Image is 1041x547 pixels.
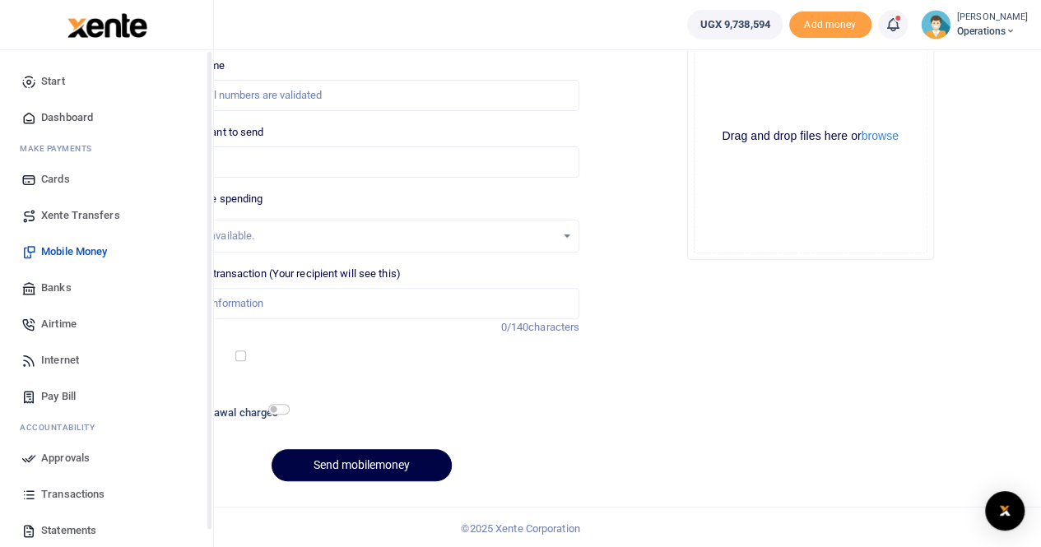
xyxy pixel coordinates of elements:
div: No options available. [156,228,555,244]
span: Dashboard [41,109,93,126]
a: Cards [13,161,200,197]
li: Ac [13,415,200,440]
span: 0/140 [501,321,529,333]
span: Transactions [41,486,105,503]
a: Airtime [13,306,200,342]
div: File Uploader [687,13,934,260]
small: [PERSON_NAME] [957,11,1028,25]
span: Internet [41,352,79,369]
a: Internet [13,342,200,378]
label: Memo for this transaction (Your recipient will see this) [144,266,401,282]
li: M [13,136,200,161]
span: Mobile Money [41,243,107,260]
span: Approvals [41,450,90,466]
span: Xente Transfers [41,207,120,224]
span: Add money [789,12,871,39]
li: Wallet ballance [681,10,788,39]
span: Cards [41,171,70,188]
a: Transactions [13,476,200,512]
input: UGX [144,146,579,178]
img: logo-large [67,13,147,38]
input: MTN & Airtel numbers are validated [144,80,579,111]
a: Start [13,63,200,100]
span: ake Payments [28,142,92,155]
img: profile-user [921,10,950,39]
a: Banks [13,270,200,306]
li: Toup your wallet [789,12,871,39]
a: Mobile Money [13,234,200,270]
a: Dashboard [13,100,200,136]
span: Start [41,73,65,90]
a: Pay Bill [13,378,200,415]
div: Open Intercom Messenger [985,491,1025,531]
span: Pay Bill [41,388,76,405]
button: Send mobilemoney [272,449,452,481]
span: Airtime [41,316,77,332]
a: profile-user [PERSON_NAME] Operations [921,10,1028,39]
span: Banks [41,280,72,296]
a: Add money [789,17,871,30]
a: Approvals [13,440,200,476]
a: Xente Transfers [13,197,200,234]
button: browse [862,130,899,141]
span: characters [528,321,579,333]
span: UGX 9,738,594 [699,16,769,33]
span: countability [32,421,95,433]
span: Operations [957,24,1028,39]
a: UGX 9,738,594 [687,10,782,39]
a: logo-small logo-large logo-large [66,18,147,30]
div: Drag and drop files here or [695,128,927,144]
input: Enter extra information [144,288,579,319]
span: Statements [41,522,96,539]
